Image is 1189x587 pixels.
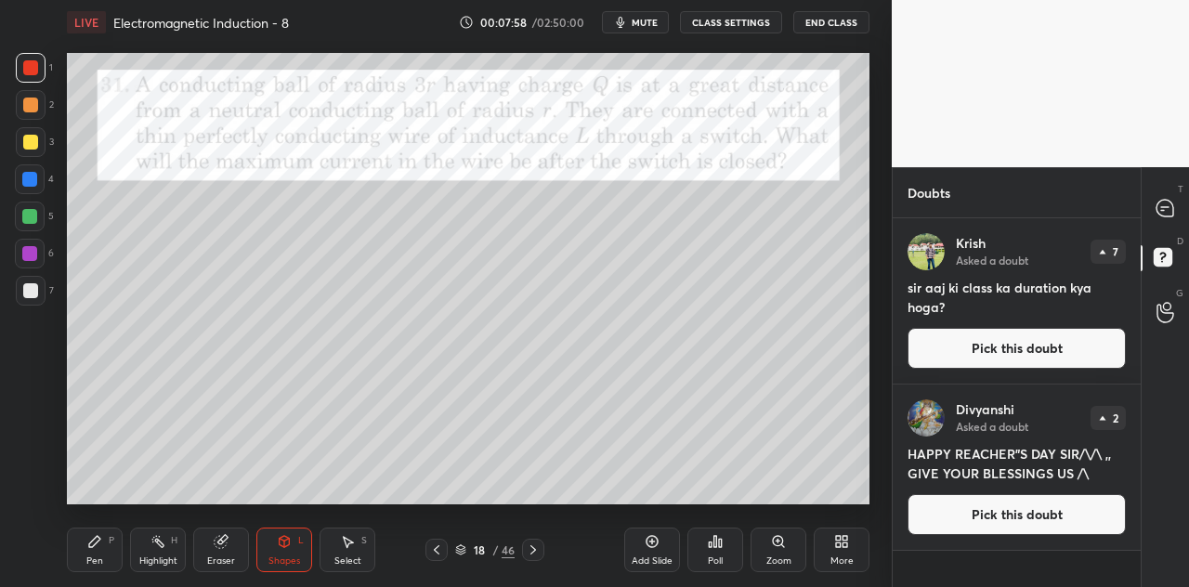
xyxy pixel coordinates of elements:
div: / [492,544,498,555]
p: G [1176,286,1183,300]
div: 1 [16,53,53,83]
div: Select [334,556,361,566]
div: More [830,556,854,566]
div: L [298,536,304,545]
button: CLASS SETTINGS [680,11,782,33]
p: 2 [1113,412,1118,424]
p: Asked a doubt [956,253,1028,267]
h4: HAPPY REACHER"S DAY SIR/\/\ ,, GIVE YOUR BLESSINGS US /\ [908,444,1126,483]
div: LIVE [67,11,106,33]
div: grid [893,218,1141,587]
div: 2 [16,90,54,120]
div: H [171,536,177,545]
div: 6 [15,239,54,268]
div: Pen [86,556,103,566]
button: mute [602,11,669,33]
div: Zoom [766,556,791,566]
h4: sir aaj ki class ka duration kya hoga? [908,278,1126,317]
div: 18 [470,544,489,555]
div: 4 [15,164,54,194]
button: End Class [793,11,869,33]
img: 13595b9613fb4cd892dad8342a6f8c89.jpg [908,399,945,437]
p: Divyanshi [956,402,1014,417]
p: Asked a doubt [956,419,1028,434]
div: 5 [15,202,54,231]
button: Pick this doubt [908,494,1126,535]
h4: Electromagnetic Induction - 8 [113,14,289,32]
div: Poll [708,556,723,566]
span: mute [632,16,658,29]
div: 46 [502,541,515,558]
p: 7 [1113,246,1118,257]
p: T [1178,182,1183,196]
div: Add Slide [632,556,673,566]
p: Krish [956,236,986,251]
div: P [109,536,114,545]
img: 9598fa8e44c5431bbbb206b24892dd44.jpg [908,233,945,270]
button: Pick this doubt [908,328,1126,369]
div: Eraser [207,556,235,566]
div: 3 [16,127,54,157]
div: 7 [16,276,54,306]
div: Highlight [139,556,177,566]
p: D [1177,234,1183,248]
div: Shapes [268,556,300,566]
div: S [361,536,367,545]
p: Doubts [893,168,965,217]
